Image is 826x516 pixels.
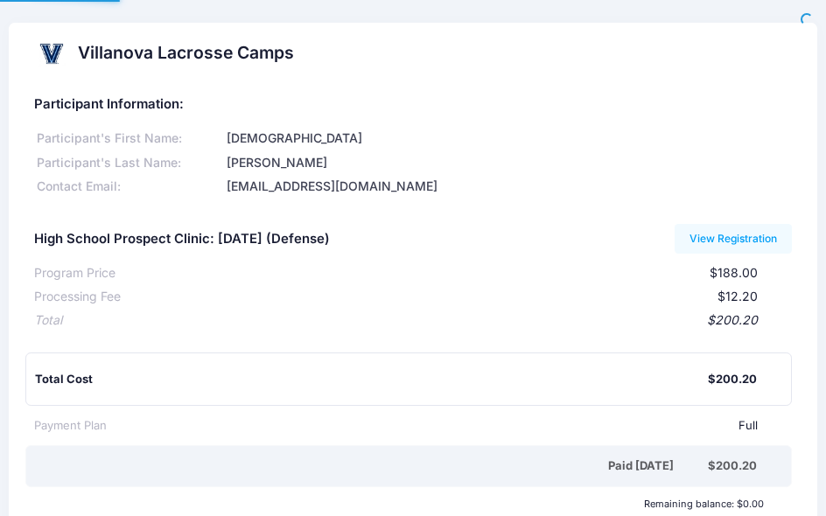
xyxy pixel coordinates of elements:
[107,417,758,435] div: Full
[708,457,757,475] div: $200.20
[35,371,708,388] div: Total Cost
[34,232,330,248] h5: High School Prospect Clinic: [DATE] (Defense)
[34,178,224,196] div: Contact Email:
[121,288,758,306] div: $12.20
[708,371,757,388] div: $200.20
[78,43,294,63] h2: Villanova Lacrosse Camps
[710,265,758,280] span: $188.00
[38,457,708,475] div: Paid [DATE]
[62,311,758,330] div: $200.20
[675,224,793,254] a: View Registration
[25,499,772,509] div: Remaining balance: $0.00
[34,97,792,113] h5: Participant Information:
[34,417,107,435] div: Payment Plan
[224,154,793,172] div: [PERSON_NAME]
[34,311,62,330] div: Total
[34,288,121,306] div: Processing Fee
[224,129,793,148] div: [DEMOGRAPHIC_DATA]
[224,178,793,196] div: [EMAIL_ADDRESS][DOMAIN_NAME]
[34,129,224,148] div: Participant's First Name:
[34,154,224,172] div: Participant's Last Name:
[34,264,115,282] div: Program Price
